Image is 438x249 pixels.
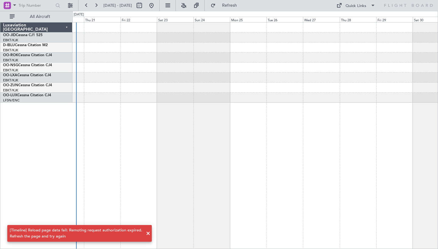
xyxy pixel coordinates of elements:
a: LFSN/ENC [3,98,20,103]
a: EBKT/KJK [3,88,18,93]
a: EBKT/KJK [3,68,18,73]
input: Trip Number [19,1,54,10]
div: Sun 24 [193,17,230,22]
div: Sat 23 [157,17,193,22]
div: [DATE] [74,12,84,17]
span: [DATE] - [DATE] [103,3,132,8]
span: OO-NSG [3,63,18,67]
div: Wed 27 [303,17,339,22]
a: OO-LUXCessna Citation CJ4 [3,94,51,97]
span: Refresh [217,3,242,8]
a: OO-ZUNCessna Citation CJ4 [3,84,52,87]
button: Refresh [208,1,244,10]
a: EBKT/KJK [3,58,18,63]
span: OO-LXA [3,73,17,77]
div: Thu 28 [340,17,376,22]
a: OO-NSGCessna Citation CJ4 [3,63,52,67]
a: OO-JIDCessna CJ1 525 [3,33,43,37]
a: D-IBLUCessna Citation M2 [3,43,48,47]
span: OO-LUX [3,94,17,97]
button: Quick Links [333,1,378,10]
span: All Aircraft [16,15,64,19]
div: [Timeline] Reload page data fail: Remoting request authorization expired. Refresh the page and tr... [10,227,143,239]
span: OO-ZUN [3,84,18,87]
span: OO-JID [3,33,16,37]
a: EBKT/KJK [3,48,18,53]
a: OO-ROKCessna Citation CJ4 [3,53,52,57]
div: Fri 22 [120,17,157,22]
span: OO-ROK [3,53,18,57]
div: Tue 26 [266,17,303,22]
a: OO-LXACessna Citation CJ4 [3,73,51,77]
button: All Aircraft [7,12,66,22]
a: EBKT/KJK [3,78,18,83]
div: Thu 21 [84,17,120,22]
div: Mon 25 [230,17,266,22]
span: D-IBLU [3,43,15,47]
div: Fri 29 [376,17,413,22]
a: EBKT/KJK [3,38,18,43]
div: Quick Links [346,3,366,9]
